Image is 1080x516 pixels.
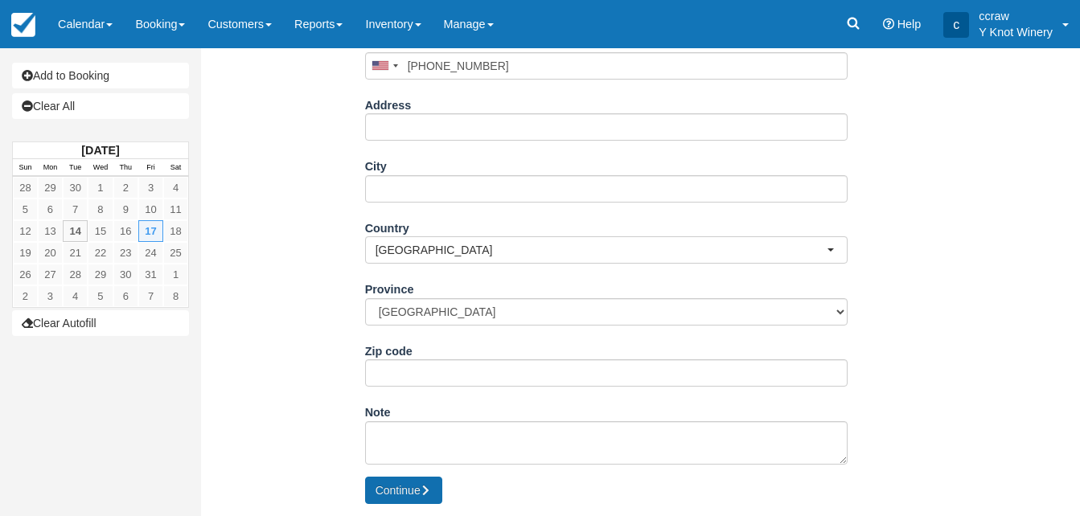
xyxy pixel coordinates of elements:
[88,220,113,242] a: 15
[365,276,414,298] label: Province
[365,399,391,421] label: Note
[12,310,189,336] button: Clear Autofill
[38,177,63,199] a: 29
[138,159,163,177] th: Fri
[138,220,163,242] a: 17
[113,285,138,307] a: 6
[88,264,113,285] a: 29
[113,242,138,264] a: 23
[13,285,38,307] a: 2
[365,92,412,114] label: Address
[376,242,827,258] span: [GEOGRAPHIC_DATA]
[13,159,38,177] th: Sun
[13,242,38,264] a: 19
[88,159,113,177] th: Wed
[63,199,88,220] a: 7
[366,53,403,79] div: United States: +1
[138,264,163,285] a: 31
[11,13,35,37] img: checkfront-main-nav-mini-logo.png
[365,215,409,237] label: Country
[138,285,163,307] a: 7
[13,177,38,199] a: 28
[38,199,63,220] a: 6
[163,177,188,199] a: 4
[365,236,848,264] button: [GEOGRAPHIC_DATA]
[163,199,188,220] a: 11
[88,242,113,264] a: 22
[897,18,922,31] span: Help
[63,285,88,307] a: 4
[13,220,38,242] a: 12
[38,159,63,177] th: Mon
[63,264,88,285] a: 28
[63,159,88,177] th: Tue
[163,159,188,177] th: Sat
[63,177,88,199] a: 30
[113,220,138,242] a: 16
[63,242,88,264] a: 21
[138,242,163,264] a: 24
[979,8,1053,24] p: ccraw
[163,242,188,264] a: 25
[113,177,138,199] a: 2
[113,159,138,177] th: Thu
[365,153,387,175] label: City
[81,144,119,157] strong: [DATE]
[13,199,38,220] a: 5
[88,177,113,199] a: 1
[38,220,63,242] a: 13
[38,285,63,307] a: 3
[163,220,188,242] a: 18
[883,18,894,30] i: Help
[979,24,1053,40] p: Y Knot Winery
[163,264,188,285] a: 1
[113,199,138,220] a: 9
[163,285,188,307] a: 8
[13,264,38,285] a: 26
[38,242,63,264] a: 20
[63,220,88,242] a: 14
[12,63,189,88] a: Add to Booking
[38,264,63,285] a: 27
[88,285,113,307] a: 5
[12,93,189,119] a: Clear All
[138,177,163,199] a: 3
[365,338,413,360] label: Zip code
[88,199,113,220] a: 8
[365,477,442,504] button: Continue
[943,12,969,38] div: c
[138,199,163,220] a: 10
[113,264,138,285] a: 30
